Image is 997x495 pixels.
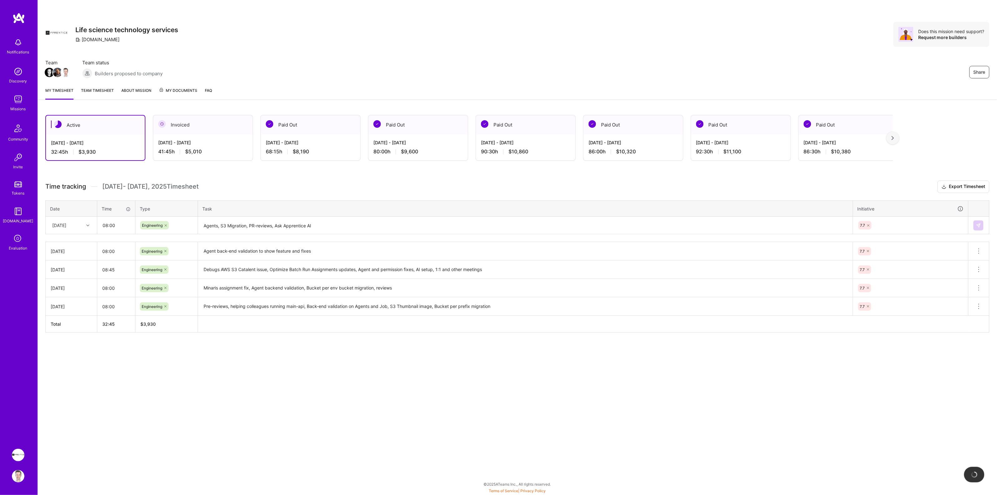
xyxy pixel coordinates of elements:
a: FAQ [205,87,212,100]
div: Paid Out [584,115,683,134]
i: icon Download [942,184,947,190]
img: Company Logo [45,22,68,44]
div: [DOMAIN_NAME] [3,218,33,224]
img: Team Member Avatar [61,68,70,77]
span: Engineering [142,249,162,254]
th: Type [135,200,198,217]
div: [DATE] - [DATE] [481,139,570,146]
img: tokens [14,181,22,187]
img: guide book [12,205,24,218]
div: [DATE] - [DATE] [804,139,893,146]
div: Initiative [858,205,964,212]
span: Engineering [142,286,162,290]
i: icon Chevron [86,224,89,227]
div: 90:30 h [481,148,570,155]
a: Privacy Policy [520,488,546,493]
textarea: Pre-reviews, helping colleagues running main-api, Back-end validation on Agents and Job, S3 Thumb... [199,298,852,315]
th: Date [46,200,97,217]
div: Paid Out [691,115,791,134]
textarea: Agent back-end validation to show feature and fixes [199,243,852,260]
div: 86:00 h [589,148,678,155]
th: Total [46,316,97,333]
textarea: Minaris assignment fix, Agent backend validation, Bucket per env bucket migration, reviews [199,280,852,297]
span: 7.7 [860,286,865,290]
button: Share [969,66,989,78]
span: 7.7 [860,223,865,228]
input: HH:MM [97,243,135,260]
img: Paid Out [481,120,488,128]
div: [DOMAIN_NAME] [75,36,119,43]
span: Time tracking [45,183,86,191]
img: right [892,136,894,140]
img: bell [12,36,24,49]
img: discovery [12,65,24,78]
div: Notifications [7,49,29,55]
i: icon CompanyGray [75,37,80,42]
div: [DATE] - [DATE] [51,140,140,146]
span: | [489,488,546,493]
div: 92:30 h [696,148,786,155]
span: My Documents [159,87,197,94]
img: Team Member Avatar [45,68,54,77]
img: Paid Out [804,120,811,128]
img: logo [13,12,25,24]
div: 32:45 h [51,149,140,155]
a: Team Member Avatar [62,67,70,78]
img: Builders proposed to company [82,68,92,78]
span: Engineering [142,267,162,272]
div: [DATE] [51,303,92,310]
span: Team status [82,59,163,66]
textarea: Agents, S3 Migration, PR-reviews, Ask Apprentice AI [199,217,852,234]
img: Community [11,121,26,136]
th: 32:45 [97,316,135,333]
img: Paid Out [696,120,704,128]
span: $3,930 [78,149,96,155]
span: Engineering [142,223,163,228]
div: [DATE] - [DATE] [158,139,248,146]
span: 7.7 [860,249,865,254]
img: Invite [12,151,24,164]
div: [DATE] - [DATE] [266,139,355,146]
div: Discovery [9,78,27,84]
div: 86:30 h [804,148,893,155]
span: $11,100 [724,148,741,155]
span: $10,380 [831,148,851,155]
span: [DATE] - [DATE] , 2025 Timesheet [102,183,199,191]
div: 41:45 h [158,148,248,155]
img: Active [54,121,62,128]
img: Invoiced [158,120,166,128]
div: [DATE] [51,248,92,255]
div: Time [102,205,131,212]
textarea: Debugs AWS S3 Catalent issue, Optimize Batch Run Assignments updates, Agent and permission fixes,... [199,261,852,278]
span: $ 3,930 [140,321,156,327]
input: HH:MM [97,280,135,296]
img: Avatar [898,27,913,42]
div: Paid Out [476,115,575,134]
div: Does this mission need support? [919,28,984,34]
th: Task [198,200,853,217]
div: Paid Out [368,115,468,134]
img: teamwork [12,93,24,106]
a: Team timesheet [81,87,114,100]
a: My Documents [159,87,197,100]
a: About Mission [121,87,151,100]
div: Missions [11,106,26,112]
div: Invite [13,164,23,170]
span: 7.7 [860,267,865,272]
span: Engineering [142,304,162,309]
span: $8,190 [293,148,309,155]
img: Apprentice: Life science technology services [12,449,24,461]
div: Paid Out [261,115,360,134]
span: $10,860 [509,148,528,155]
div: Evaluation [9,245,28,251]
div: 80:00 h [373,148,463,155]
img: Paid Out [373,120,381,128]
span: Share [974,69,985,75]
img: Paid Out [589,120,596,128]
a: Team Member Avatar [53,67,62,78]
div: Paid Out [799,115,898,134]
div: Invoiced [153,115,253,134]
input: HH:MM [97,261,135,278]
span: $10,320 [616,148,636,155]
h3: Life science technology services [75,26,178,34]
